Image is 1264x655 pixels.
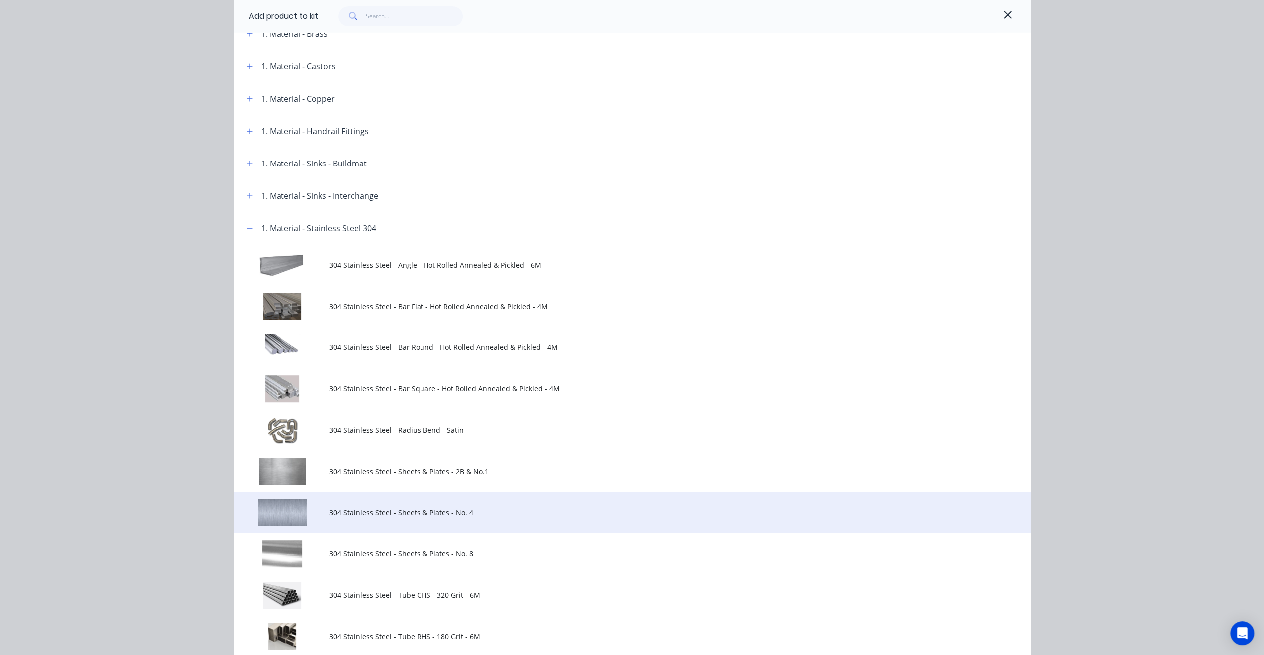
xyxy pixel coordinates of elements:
[329,383,890,394] span: 304 Stainless Steel - Bar Square - Hot Rolled Annealed & Pickled - 4M
[261,60,336,72] div: 1. Material - Castors
[329,301,890,312] span: 304 Stainless Steel - Bar Flat - Hot Rolled Annealed & Pickled - 4M
[261,93,335,105] div: 1. Material - Copper
[261,190,378,202] div: 1. Material - Sinks - Interchange
[261,222,376,234] div: 1. Material - Stainless Steel 304
[329,631,890,642] span: 304 Stainless Steel - Tube RHS - 180 Grit - 6M
[329,342,890,352] span: 304 Stainless Steel - Bar Round - Hot Rolled Annealed & Pickled - 4M
[329,466,890,477] span: 304 Stainless Steel - Sheets & Plates - 2B & No.1
[329,425,890,435] span: 304 Stainless Steel - Radius Bend - Satin
[329,260,890,270] span: 304 Stainless Steel - Angle - Hot Rolled Annealed & Pickled - 6M
[261,125,369,137] div: 1. Material - Handrail Fittings
[329,507,890,518] span: 304 Stainless Steel - Sheets & Plates - No. 4
[261,158,367,169] div: 1. Material - Sinks - Buildmat
[366,6,463,26] input: Search...
[1230,621,1254,645] div: Open Intercom Messenger
[329,590,890,600] span: 304 Stainless Steel - Tube CHS - 320 Grit - 6M
[329,548,890,559] span: 304 Stainless Steel - Sheets & Plates - No. 8
[261,28,328,40] div: 1. Material - Brass
[249,10,318,22] div: Add product to kit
